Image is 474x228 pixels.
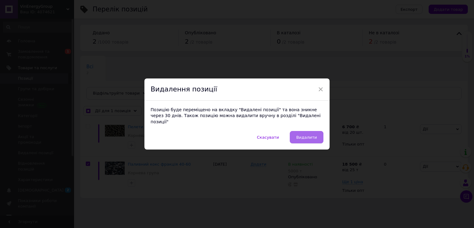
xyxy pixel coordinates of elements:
span: Видалення позиції [151,85,217,93]
span: × [318,84,323,95]
span: Позицію буде переміщено на вкладку "Видалені позиції" та вона зникне через 30 днів. Також позицію... [151,107,321,124]
span: Видалити [296,135,317,140]
button: Скасувати [251,131,285,143]
span: Скасувати [257,135,279,140]
button: Видалити [290,131,323,143]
